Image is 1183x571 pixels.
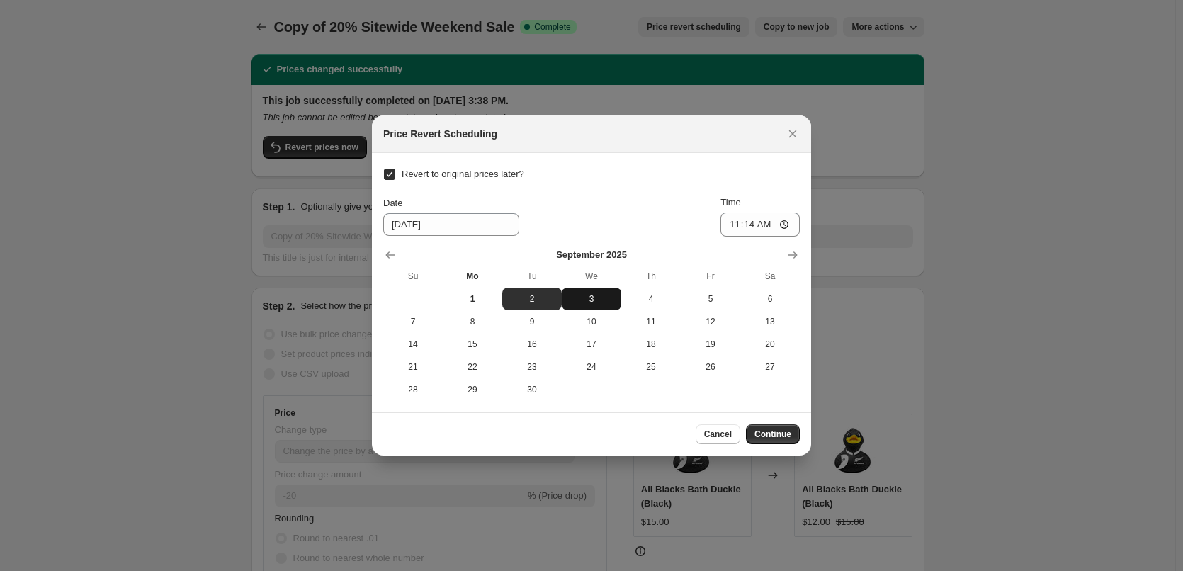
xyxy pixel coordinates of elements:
[443,310,502,333] button: Monday September 8 2025
[686,361,735,373] span: 26
[383,378,443,401] button: Sunday September 28 2025
[720,197,740,208] span: Time
[448,384,497,395] span: 29
[627,339,675,350] span: 18
[389,384,437,395] span: 28
[783,124,803,144] button: Close
[686,316,735,327] span: 12
[627,293,675,305] span: 4
[383,356,443,378] button: Sunday September 21 2025
[621,288,681,310] button: Thursday September 4 2025
[508,384,556,395] span: 30
[686,339,735,350] span: 19
[443,378,502,401] button: Monday September 29 2025
[621,310,681,333] button: Thursday September 11 2025
[402,169,524,179] span: Revert to original prices later?
[746,271,794,282] span: Sa
[567,271,616,282] span: We
[740,356,800,378] button: Saturday September 27 2025
[696,424,740,444] button: Cancel
[562,333,621,356] button: Wednesday September 17 2025
[383,198,402,208] span: Date
[389,271,437,282] span: Su
[746,316,794,327] span: 13
[681,288,740,310] button: Friday September 5 2025
[783,245,803,265] button: Show next month, October 2025
[562,288,621,310] button: Wednesday September 3 2025
[448,271,497,282] span: Mo
[686,271,735,282] span: Fr
[621,356,681,378] button: Thursday September 25 2025
[443,333,502,356] button: Monday September 15 2025
[443,288,502,310] button: Today Monday September 1 2025
[562,310,621,333] button: Wednesday September 10 2025
[502,356,562,378] button: Tuesday September 23 2025
[754,429,791,440] span: Continue
[746,339,794,350] span: 20
[380,245,400,265] button: Show previous month, August 2025
[448,316,497,327] span: 8
[383,213,519,236] input: 9/1/2025
[562,265,621,288] th: Wednesday
[567,339,616,350] span: 17
[508,339,556,350] span: 16
[448,293,497,305] span: 1
[686,293,735,305] span: 5
[508,271,556,282] span: Tu
[389,361,437,373] span: 21
[627,361,675,373] span: 25
[681,310,740,333] button: Friday September 12 2025
[562,356,621,378] button: Wednesday September 24 2025
[567,316,616,327] span: 10
[720,213,800,237] input: 12:00
[621,333,681,356] button: Thursday September 18 2025
[502,333,562,356] button: Tuesday September 16 2025
[508,316,556,327] span: 9
[502,378,562,401] button: Tuesday September 30 2025
[740,288,800,310] button: Saturday September 6 2025
[502,288,562,310] button: Tuesday September 2 2025
[508,361,556,373] span: 23
[443,265,502,288] th: Monday
[704,429,732,440] span: Cancel
[746,293,794,305] span: 6
[448,361,497,373] span: 22
[681,265,740,288] th: Friday
[567,361,616,373] span: 24
[746,424,800,444] button: Continue
[627,316,675,327] span: 11
[740,310,800,333] button: Saturday September 13 2025
[740,333,800,356] button: Saturday September 20 2025
[621,265,681,288] th: Thursday
[502,310,562,333] button: Tuesday September 9 2025
[443,356,502,378] button: Monday September 22 2025
[627,271,675,282] span: Th
[383,310,443,333] button: Sunday September 7 2025
[746,361,794,373] span: 27
[383,127,497,141] h2: Price Revert Scheduling
[681,356,740,378] button: Friday September 26 2025
[508,293,556,305] span: 2
[389,339,437,350] span: 14
[740,265,800,288] th: Saturday
[502,265,562,288] th: Tuesday
[389,316,437,327] span: 7
[681,333,740,356] button: Friday September 19 2025
[448,339,497,350] span: 15
[383,265,443,288] th: Sunday
[383,333,443,356] button: Sunday September 14 2025
[567,293,616,305] span: 3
